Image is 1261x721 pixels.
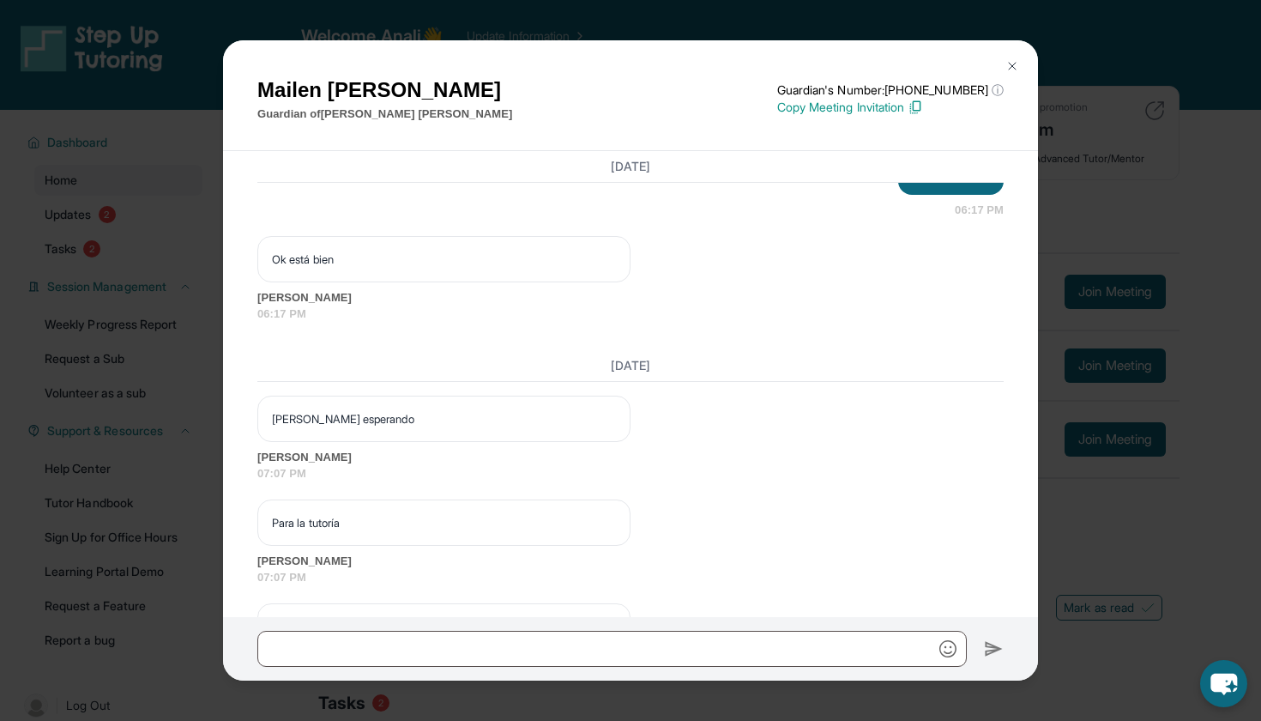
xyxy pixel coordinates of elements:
button: chat-button [1200,660,1247,707]
img: Send icon [984,639,1004,659]
img: Close Icon [1005,59,1019,73]
p: Guardian's Number: [PHONE_NUMBER] [777,82,1004,99]
span: 07:07 PM [257,569,1004,586]
span: 06:17 PM [955,202,1004,219]
p: [PERSON_NAME] esperando [272,410,616,427]
p: Ok está bien [272,251,616,268]
img: Emoji [939,640,956,657]
span: ⓘ [992,82,1004,99]
h1: Mailen [PERSON_NAME] [257,75,512,106]
span: [PERSON_NAME] [257,289,1004,306]
h3: [DATE] [257,357,1004,374]
img: Copy Icon [908,100,923,115]
p: Para la tutoría [272,514,616,531]
p: Guardian of [PERSON_NAME] [PERSON_NAME] [257,106,512,123]
span: 06:17 PM [257,306,1004,323]
p: Copy Meeting Invitation [777,99,1004,116]
h3: [DATE] [257,158,1004,175]
span: [PERSON_NAME] [257,553,1004,570]
span: 07:07 PM [257,465,1004,482]
span: [PERSON_NAME] [257,449,1004,466]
